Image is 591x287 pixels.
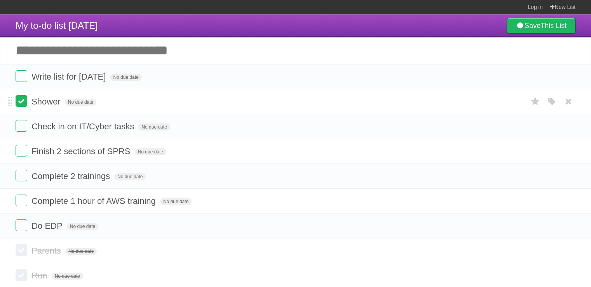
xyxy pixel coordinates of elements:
b: This List [540,22,567,30]
span: Do EDP [31,221,64,231]
span: No due date [138,123,170,130]
span: Write list for [DATE] [31,72,108,82]
label: Done [16,244,27,256]
span: No due date [110,74,141,81]
label: Done [16,269,27,281]
span: No due date [65,248,97,255]
span: Complete 1 hour of AWS training [31,196,158,206]
label: Done [16,95,27,107]
label: Star task [528,95,543,108]
span: Run [31,271,49,280]
span: No due date [65,99,96,106]
span: No due date [114,173,146,180]
label: Done [16,70,27,82]
a: SaveThis List [507,18,575,33]
label: Done [16,145,27,157]
span: Shower [31,97,63,106]
label: Done [16,195,27,206]
span: No due date [52,273,83,280]
span: Parents [31,246,63,256]
label: Done [16,170,27,181]
span: No due date [160,198,192,205]
label: Done [16,120,27,132]
span: No due date [135,148,166,155]
span: No due date [67,223,98,230]
span: Complete 2 trainings [31,171,112,181]
label: Done [16,219,27,231]
span: Check in on IT/Cyber tasks [31,122,136,131]
span: Finish 2 sections of SPRS [31,146,132,156]
span: My to-do list [DATE] [16,20,98,31]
